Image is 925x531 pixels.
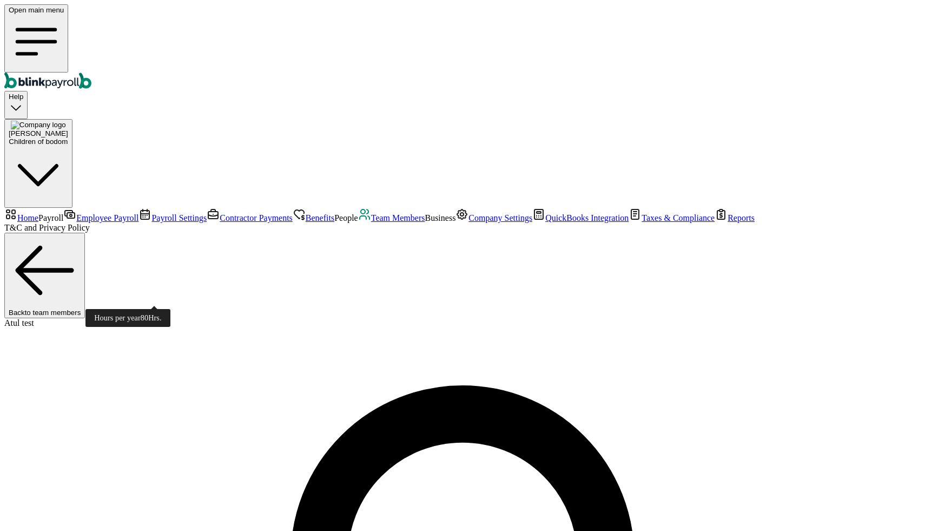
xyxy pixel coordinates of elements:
[642,213,715,222] span: Taxes & Compliance
[4,208,921,233] nav: Sidebar
[4,91,28,119] button: Help
[4,223,90,232] span: and
[455,213,532,222] a: Company Settings
[334,213,358,222] span: People
[293,213,334,222] a: Benefits
[151,213,207,222] span: Payroll Settings
[468,213,532,222] span: Company Settings
[9,129,68,137] span: [PERSON_NAME]
[38,213,63,222] span: Payroll
[715,213,755,222] a: Reports
[9,309,81,317] span: Back
[39,223,90,232] span: Privacy Policy
[9,137,68,146] div: Children of bodom
[545,213,629,222] span: QuickBooks Integration
[371,213,425,222] span: Team Members
[4,213,38,222] a: Home
[11,121,66,129] img: Company logo
[63,213,138,222] a: Employee Payroll
[425,213,455,222] span: Business
[4,233,85,318] button: Backto team members
[4,4,921,91] nav: Global
[9,93,23,101] span: Help
[25,309,81,317] span: to team members
[4,223,22,232] span: T&C
[532,213,629,222] a: QuickBooks Integration
[138,213,207,222] a: Payroll Settings
[220,213,293,222] span: Contractor Payments
[94,313,141,322] span: Hours per year
[871,479,925,531] iframe: Chat Widget
[207,213,293,222] a: Contractor Payments
[17,213,38,222] span: Home
[629,213,715,222] a: Taxes & Compliance
[76,213,138,222] span: Employee Payroll
[4,119,72,208] button: Company logo[PERSON_NAME]Children of bodom
[4,318,921,328] div: Atul test
[141,313,162,322] span: 80 Hrs.
[4,4,68,73] button: Open main menu
[306,213,334,222] span: Benefits
[9,6,64,14] span: Open main menu
[728,213,755,222] span: Reports
[358,213,425,222] a: Team Members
